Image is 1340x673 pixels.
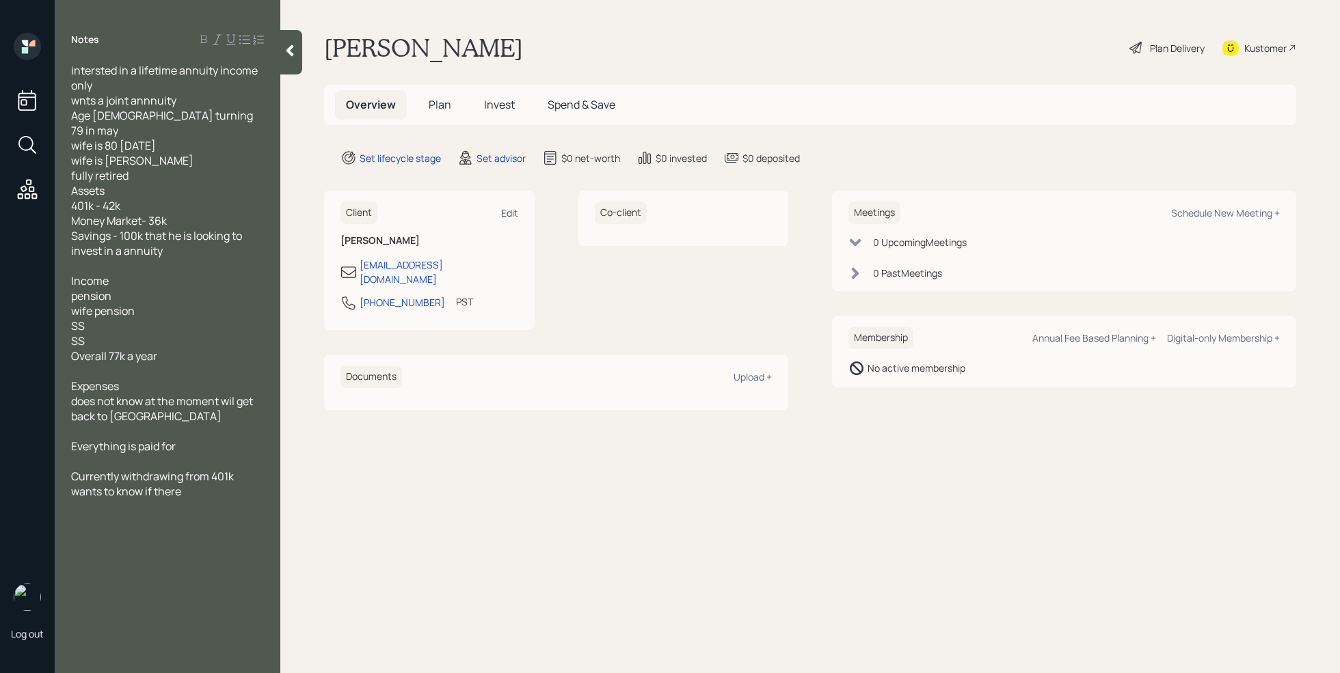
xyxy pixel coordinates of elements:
div: Digital-only Membership + [1167,331,1280,344]
span: Plan [429,97,451,112]
label: Notes [71,33,99,46]
div: Kustomer [1244,41,1287,55]
div: $0 deposited [742,151,800,165]
div: Annual Fee Based Planning + [1032,331,1156,344]
div: 0 Upcoming Meeting s [873,235,967,249]
span: Currently withdrawing from 401k [71,469,234,484]
div: [EMAIL_ADDRESS][DOMAIN_NAME] [360,258,518,286]
span: fully retired [71,168,129,183]
div: Log out [11,627,44,640]
span: wife is 80 [DATE] [71,138,156,153]
div: Schedule New Meeting + [1171,206,1280,219]
h6: Membership [848,327,913,349]
span: Assets [71,183,105,198]
h6: Documents [340,366,402,388]
img: retirable_logo.png [14,583,41,611]
span: Income [71,273,109,288]
span: wants to know if there [71,484,181,499]
span: Expenses [71,379,119,394]
span: Age [DEMOGRAPHIC_DATA] turning 79 in may [71,108,255,138]
span: Spend & Save [548,97,615,112]
span: intersted in a lifetime annuity income only [71,63,260,93]
div: No active membership [868,361,965,375]
div: $0 net-worth [561,151,620,165]
span: SS [71,333,85,348]
div: Set advisor [477,151,526,165]
span: wife is [PERSON_NAME] [71,153,193,168]
span: Overview [346,97,396,112]
div: Plan Delivery [1150,41,1205,55]
span: SS [71,318,85,333]
h6: Meetings [848,202,900,224]
span: wife pension [71,303,135,318]
div: Upload + [734,370,772,383]
div: Edit [501,206,518,219]
span: Overall 77k a year [71,348,157,363]
h6: [PERSON_NAME] [340,235,518,247]
span: Invest [484,97,515,112]
div: PST [456,294,473,309]
span: pension [71,288,111,303]
span: 401k - 42k [71,198,120,213]
div: 0 Past Meeting s [873,266,942,280]
div: $0 invested [656,151,707,165]
div: Set lifecycle stage [360,151,441,165]
div: [PHONE_NUMBER] [360,295,445,310]
h6: Co-client [595,202,647,224]
span: Savings - 100k that he is looking to invest in a annuity [71,228,244,258]
span: does not know at the moment wil get back to [GEOGRAPHIC_DATA] [71,394,255,424]
span: Money Market- 36k [71,213,167,228]
span: wnts a joint annnuity [71,93,176,108]
h1: [PERSON_NAME] [324,33,523,63]
h6: Client [340,202,377,224]
span: Everything is paid for [71,439,176,454]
